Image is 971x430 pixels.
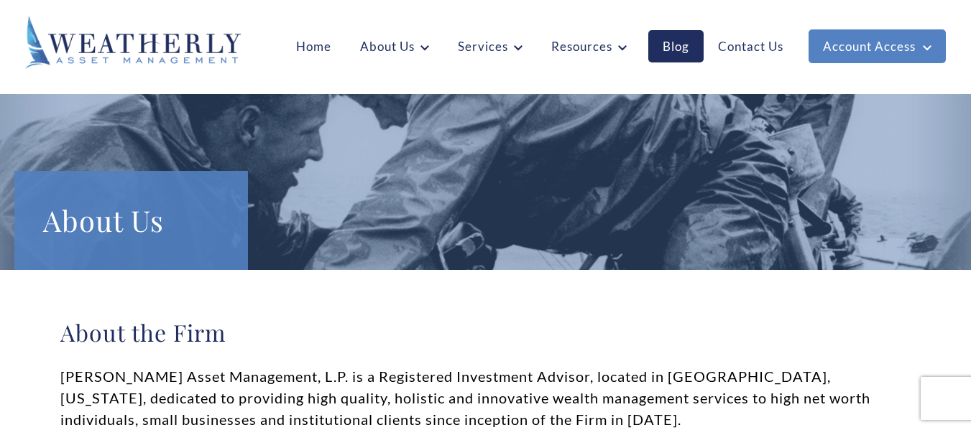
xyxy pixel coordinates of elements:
a: Home [282,30,346,62]
h2: About the Firm [60,318,911,347]
a: Account Access [809,29,946,63]
p: [PERSON_NAME] Asset Management, L.P. is a Registered Investment Advisor, located in [GEOGRAPHIC_D... [60,365,911,430]
h1: About Us [43,200,219,241]
a: Blog [648,30,704,62]
a: Contact Us [704,30,798,62]
a: About Us [346,30,443,62]
a: Resources [537,30,641,62]
img: Weatherly [25,16,241,69]
a: Services [443,30,537,62]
